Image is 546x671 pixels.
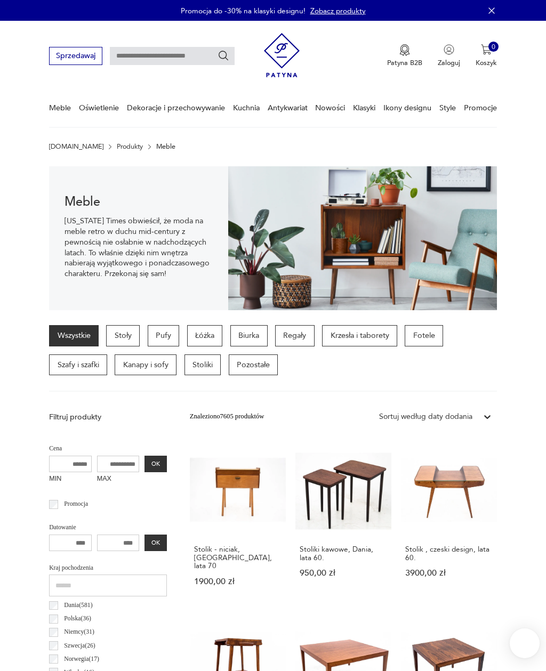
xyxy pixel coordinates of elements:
[97,472,140,487] label: MAX
[79,90,119,126] a: Oświetlenie
[187,325,223,346] a: Łóżka
[229,354,278,376] a: Pozostałe
[476,58,497,68] p: Koszyk
[49,412,167,423] p: Filtruj produkty
[230,325,268,346] a: Biurka
[49,47,102,64] button: Sprzedawaj
[64,627,94,637] p: Niemcy ( 31 )
[268,90,308,126] a: Antykwariat
[117,143,143,150] a: Produkty
[115,354,176,376] a: Kanapy i sofy
[405,569,493,577] p: 3900,00 zł
[184,354,221,376] a: Stoliki
[387,44,422,68] a: Ikona medaluPatyna B2B
[438,58,460,68] p: Zaloguj
[190,442,286,604] a: Stolik - niciak, Polska, lata 70Stolik - niciak, [GEOGRAPHIC_DATA], lata 701900,00 zł
[49,443,167,454] p: Cena
[49,563,167,573] p: Kraj pochodzenia
[64,499,88,510] p: Promocja
[148,325,180,346] a: Pufy
[438,44,460,68] button: Zaloguj
[228,166,497,310] img: Meble
[387,44,422,68] button: Patyna B2B
[387,58,422,68] p: Patyna B2B
[156,143,175,150] p: Meble
[49,325,99,346] a: Wszystkie
[190,411,264,422] div: Znaleziono 7605 produktów
[315,90,345,126] a: Nowości
[275,325,315,346] a: Regały
[405,545,493,562] h3: Stolik , czeski design, lata 60.
[405,325,443,346] a: Fotele
[300,545,387,562] h3: Stoliki kawowe, Dania, lata 60.
[194,578,282,586] p: 1900,00 zł
[353,90,375,126] a: Klasyki
[464,90,497,126] a: Promocje
[444,44,454,55] img: Ikonka użytkownika
[510,628,540,658] iframe: Smartsupp widget button
[106,325,140,346] a: Stoły
[181,6,306,16] p: Promocja do -30% na klasyki designu!
[322,325,397,346] a: Krzesła i taborety
[310,6,366,16] a: Zobacz produkty
[379,411,472,422] div: Sortuj według daty dodania
[49,143,103,150] a: [DOMAIN_NAME]
[264,29,300,81] img: Patyna - sklep z meblami i dekoracjami vintage
[295,442,391,604] a: Stoliki kawowe, Dania, lata 60.Stoliki kawowe, Dania, lata 60.950,00 zł
[439,90,456,126] a: Style
[401,442,497,604] a: Stolik , czeski design, lata 60.Stolik , czeski design, lata 60.3900,00 zł
[49,90,71,126] a: Meble
[233,90,260,126] a: Kuchnia
[127,90,225,126] a: Dekoracje i przechowywanie
[144,456,166,473] button: OK
[481,44,492,55] img: Ikona koszyka
[64,600,92,611] p: Dania ( 581 )
[64,654,99,665] p: Norwegia ( 17 )
[144,535,166,552] button: OK
[488,42,499,52] div: 0
[64,641,95,651] p: Szwecja ( 26 )
[218,50,229,62] button: Szukaj
[399,44,410,56] img: Ikona medalu
[49,53,102,60] a: Sprzedawaj
[49,354,107,376] a: Szafy i szafki
[194,545,282,570] h3: Stolik - niciak, [GEOGRAPHIC_DATA], lata 70
[65,216,213,279] p: [US_STATE] Times obwieścił, że moda na meble retro w duchu mid-century z pewnością nie osłabnie w...
[383,90,431,126] a: Ikony designu
[49,522,167,533] p: Datowanie
[65,197,213,208] h1: Meble
[49,472,92,487] label: MIN
[476,44,497,68] button: 0Koszyk
[300,569,387,577] p: 950,00 zł
[64,613,91,624] p: Polska ( 36 )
